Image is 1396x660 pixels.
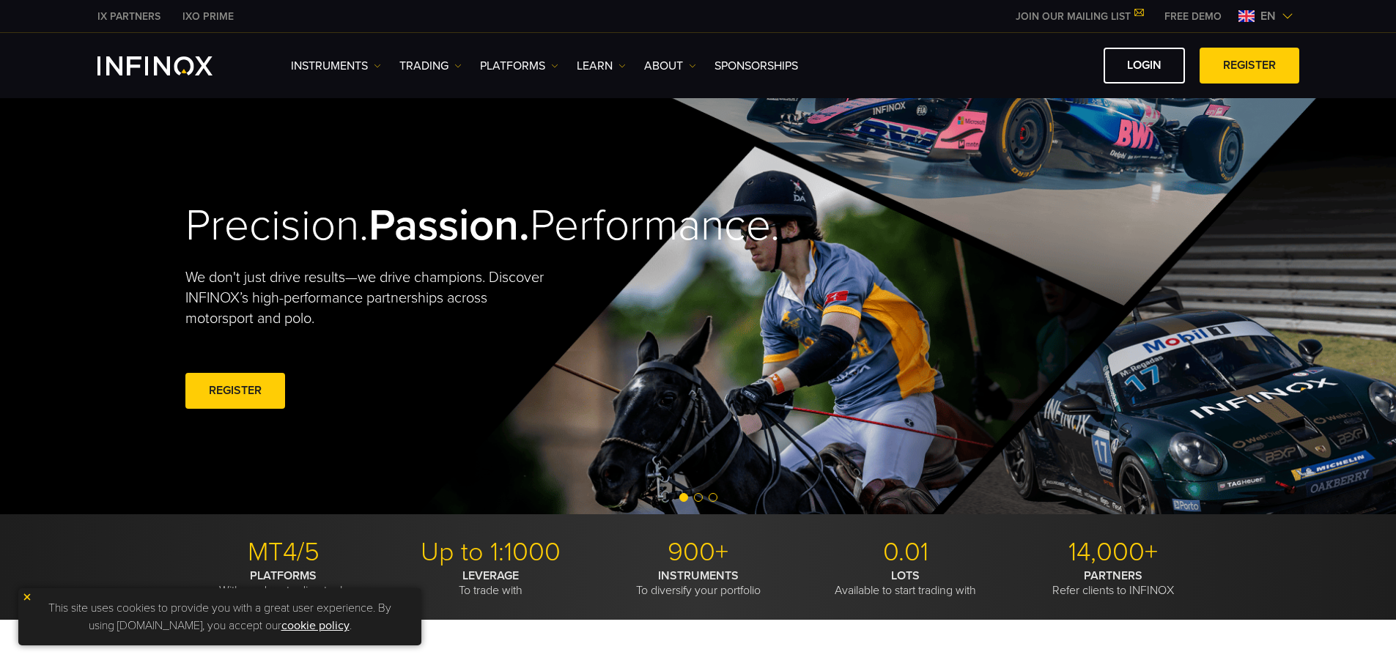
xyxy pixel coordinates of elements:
[1104,48,1185,84] a: LOGIN
[1255,7,1282,25] span: en
[393,536,589,568] p: Up to 1:1000
[97,56,247,75] a: INFINOX Logo
[1005,10,1153,23] a: JOIN OUR MAILING LIST
[1015,536,1211,568] p: 14,000+
[22,592,32,602] img: yellow close icon
[808,536,1004,568] p: 0.01
[600,568,797,598] p: To diversify your portfolio
[679,493,688,502] span: Go to slide 1
[891,568,920,583] strong: LOTS
[281,618,350,633] a: cookie policy
[291,57,381,75] a: Instruments
[369,199,530,252] strong: Passion.
[86,9,171,24] a: INFINOX
[171,9,245,24] a: INFINOX
[709,493,717,502] span: Go to slide 3
[185,267,555,329] p: We don't just drive results—we drive champions. Discover INFINOX’s high-performance partnerships ...
[658,568,739,583] strong: INSTRUMENTS
[250,568,317,583] strong: PLATFORMS
[462,568,519,583] strong: LEVERAGE
[644,57,696,75] a: ABOUT
[399,57,462,75] a: TRADING
[185,199,647,253] h2: Precision. Performance.
[185,373,285,409] a: REGISTER
[600,536,797,568] p: 900+
[480,57,558,75] a: PLATFORMS
[714,57,798,75] a: SPONSORSHIPS
[1153,9,1233,24] a: INFINOX MENU
[808,568,1004,598] p: Available to start trading with
[1200,48,1299,84] a: REGISTER
[185,568,382,598] p: With modern trading tools
[393,568,589,598] p: To trade with
[185,536,382,568] p: MT4/5
[1015,568,1211,598] p: Refer clients to INFINOX
[26,596,414,638] p: This site uses cookies to provide you with a great user experience. By using [DOMAIN_NAME], you a...
[694,493,703,502] span: Go to slide 2
[1084,568,1142,583] strong: PARTNERS
[577,57,626,75] a: Learn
